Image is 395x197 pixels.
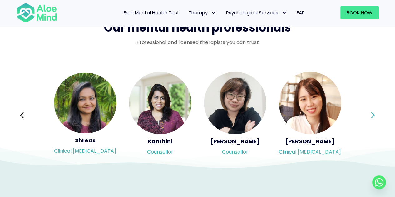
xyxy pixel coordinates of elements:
img: <h5>Kanthini</h5><p>Counsellor</p> [129,72,191,134]
a: Book Now [340,6,379,19]
span: Book Now [347,9,373,16]
a: <h5>Shreas</h5><p>Clinical Psychologist</p> ShreasClinical [MEDICAL_DATA] [54,73,116,158]
img: <h5>Shreas</h5><p>Clinical Psychologist</p> [54,73,116,133]
nav: Menu [65,6,309,19]
span: Our mental health professionals [104,20,291,36]
a: Free Mental Health Test [119,6,184,19]
div: Slide 7 of 3 [204,71,266,159]
img: <h5>Yvonne</h5><p>Counsellor</p> [204,72,266,134]
a: TherapyTherapy: submenu [184,6,221,19]
span: Therapy: submenu [209,8,218,17]
div: Slide 6 of 3 [129,71,191,159]
a: Psychological ServicesPsychological Services: submenu [221,6,292,19]
p: Professional and licensed therapists you can trust [17,39,379,46]
span: Free Mental Health Test [124,9,179,16]
a: EAP [292,6,309,19]
img: Aloe mind Logo [17,2,57,23]
a: Whatsapp [372,175,386,189]
span: Therapy [189,9,217,16]
img: <h5>Kher Yin</h5><p>Clinical psychologist</p> [279,72,341,134]
h5: [PERSON_NAME] [204,137,266,145]
h5: Shreas [54,136,116,144]
a: <h5>Kanthini</h5><p>Counsellor</p> KanthiniCounsellor [129,72,191,159]
a: <h5>Yvonne</h5><p>Counsellor</p> [PERSON_NAME]Counsellor [204,72,266,159]
span: Psychological Services: submenu [280,8,289,17]
span: EAP [297,9,305,16]
a: <h5>Kher Yin</h5><p>Clinical psychologist</p> [PERSON_NAME]Clinical [MEDICAL_DATA] [279,72,341,159]
h5: [PERSON_NAME] [279,137,341,145]
div: Slide 5 of 3 [54,71,116,159]
span: Psychological Services [226,9,287,16]
div: Slide 8 of 3 [279,71,341,159]
h5: Kanthini [129,137,191,145]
